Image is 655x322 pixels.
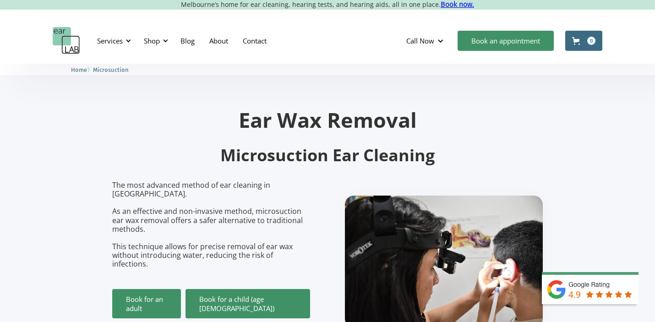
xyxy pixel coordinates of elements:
[406,36,434,45] div: Call Now
[235,27,274,54] a: Contact
[71,66,87,73] span: Home
[71,65,87,74] a: Home
[138,27,171,55] div: Shop
[93,66,129,73] span: Microsuction
[565,31,602,51] a: Open cart
[399,27,453,55] div: Call Now
[92,27,134,55] div: Services
[53,27,80,55] a: home
[202,27,235,54] a: About
[93,65,129,74] a: Microsuction
[458,31,554,51] a: Book an appointment
[112,289,181,318] a: Book for an adult
[112,181,310,269] p: The most advanced method of ear cleaning in [GEOGRAPHIC_DATA]. As an effective and non-invasive m...
[587,37,595,45] div: 0
[97,36,123,45] div: Services
[112,109,543,130] h1: Ear Wax Removal
[173,27,202,54] a: Blog
[144,36,160,45] div: Shop
[112,145,543,166] h2: Microsuction Ear Cleaning
[186,289,310,318] a: Book for a child (age [DEMOGRAPHIC_DATA])
[71,65,93,75] li: 〉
